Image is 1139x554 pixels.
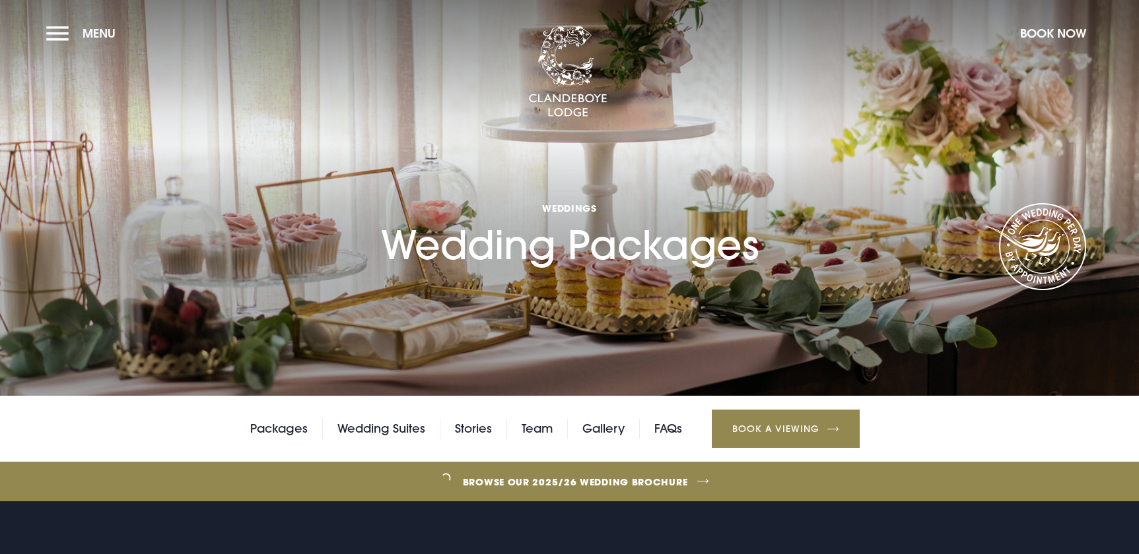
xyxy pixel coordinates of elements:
h1: Wedding Packages [381,134,759,269]
a: Packages [250,419,308,439]
a: Wedding Suites [337,419,425,439]
a: FAQs [654,419,682,439]
span: Weddings [381,202,759,214]
span: Menu [83,26,116,41]
button: Book Now [1014,19,1093,47]
a: Stories [455,419,492,439]
a: Gallery [582,419,625,439]
a: Book a Viewing [712,410,860,448]
button: Menu [46,19,122,47]
a: Team [522,419,553,439]
img: Clandeboye Lodge [528,26,607,118]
